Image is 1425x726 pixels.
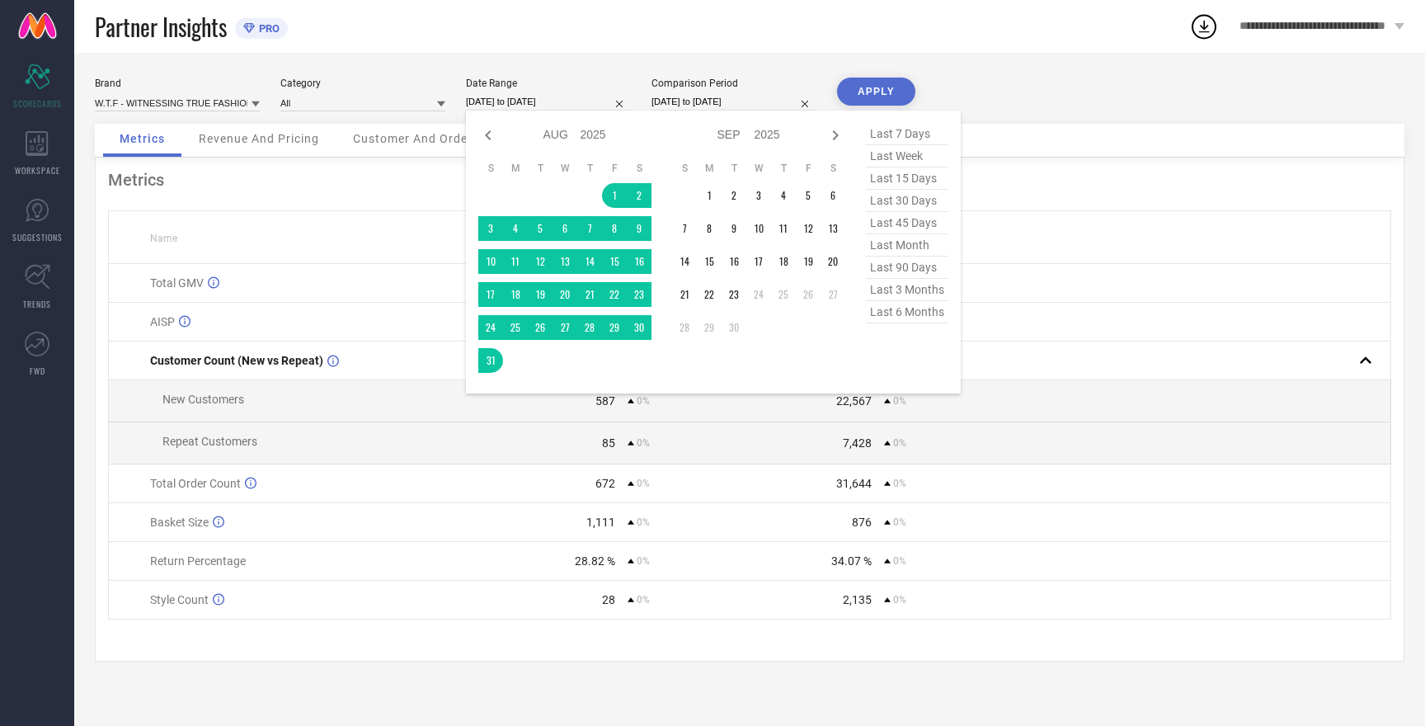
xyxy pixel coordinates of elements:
input: Select date range [466,93,631,111]
td: Tue Sep 16 2025 [722,249,746,274]
span: last 7 days [866,123,948,145]
td: Mon Aug 25 2025 [503,315,528,340]
div: 876 [852,516,872,529]
td: Tue Sep 09 2025 [722,216,746,241]
span: Metrics [120,132,165,145]
td: Tue Aug 12 2025 [528,249,553,274]
div: 31,644 [836,477,872,490]
span: Total GMV [150,276,204,290]
span: 0% [637,478,650,489]
td: Sun Aug 10 2025 [478,249,503,274]
div: 587 [595,394,615,408]
div: 1,111 [586,516,615,529]
td: Sat Aug 16 2025 [627,249,651,274]
td: Mon Sep 15 2025 [697,249,722,274]
div: Date Range [466,78,631,89]
th: Tuesday [528,162,553,175]
td: Fri Aug 01 2025 [602,183,627,208]
td: Sat Sep 13 2025 [821,216,845,241]
th: Tuesday [722,162,746,175]
div: 22,567 [836,394,872,408]
th: Friday [796,162,821,175]
td: Wed Sep 24 2025 [746,282,771,307]
span: SUGGESTIONS [12,231,63,243]
td: Fri Aug 22 2025 [602,282,627,307]
td: Tue Sep 02 2025 [722,183,746,208]
span: last 15 days [866,167,948,190]
td: Thu Aug 28 2025 [577,315,602,340]
span: Partner Insights [95,10,227,44]
button: APPLY [837,78,915,106]
td: Thu Sep 18 2025 [771,249,796,274]
td: Sat Aug 23 2025 [627,282,651,307]
span: Repeat Customers [162,435,257,448]
td: Tue Aug 05 2025 [528,216,553,241]
td: Sat Aug 02 2025 [627,183,651,208]
span: Revenue And Pricing [199,132,319,145]
th: Saturday [627,162,651,175]
td: Fri Sep 05 2025 [796,183,821,208]
span: WORKSPACE [15,164,60,177]
th: Monday [697,162,722,175]
td: Wed Sep 10 2025 [746,216,771,241]
span: TRENDS [23,298,51,310]
th: Thursday [577,162,602,175]
td: Wed Sep 17 2025 [746,249,771,274]
span: last 6 months [866,301,948,323]
td: Mon Sep 01 2025 [697,183,722,208]
div: Previous month [478,125,498,145]
span: 0% [893,555,906,567]
td: Mon Aug 11 2025 [503,249,528,274]
td: Fri Sep 12 2025 [796,216,821,241]
span: Return Percentage [150,554,246,568]
div: 28.82 % [575,554,615,568]
td: Wed Aug 20 2025 [553,282,577,307]
div: Brand [95,78,260,89]
td: Tue Sep 23 2025 [722,282,746,307]
span: AISP [150,315,175,328]
span: last 30 days [866,190,948,212]
td: Wed Aug 13 2025 [553,249,577,274]
td: Wed Aug 06 2025 [553,216,577,241]
div: 672 [595,477,615,490]
td: Thu Sep 25 2025 [771,282,796,307]
span: 0% [637,555,650,567]
span: Total Order Count [150,477,241,490]
td: Fri Sep 26 2025 [796,282,821,307]
span: FWD [30,365,45,377]
div: Category [280,78,445,89]
td: Sun Sep 28 2025 [672,315,697,340]
span: New Customers [162,393,244,406]
span: Customer Count (New vs Repeat) [150,354,323,367]
td: Fri Aug 29 2025 [602,315,627,340]
td: Sun Aug 03 2025 [478,216,503,241]
span: 0% [637,594,650,606]
td: Sat Aug 09 2025 [627,216,651,241]
div: Comparison Period [651,78,816,89]
span: Basket Size [150,516,209,529]
div: 2,135 [843,593,872,606]
th: Saturday [821,162,845,175]
td: Thu Sep 04 2025 [771,183,796,208]
td: Fri Sep 19 2025 [796,249,821,274]
td: Sun Sep 21 2025 [672,282,697,307]
td: Tue Sep 30 2025 [722,315,746,340]
input: Select comparison period [651,93,816,111]
td: Wed Sep 03 2025 [746,183,771,208]
td: Mon Aug 04 2025 [503,216,528,241]
span: 0% [893,395,906,407]
span: Style Count [150,593,209,606]
td: Sat Sep 20 2025 [821,249,845,274]
div: 34.07 % [831,554,872,568]
span: last 3 months [866,279,948,301]
th: Wednesday [553,162,577,175]
th: Wednesday [746,162,771,175]
td: Sun Aug 31 2025 [478,348,503,373]
span: SCORECARDS [13,97,62,110]
th: Thursday [771,162,796,175]
td: Tue Aug 19 2025 [528,282,553,307]
span: 0% [893,594,906,606]
span: 0% [637,395,650,407]
span: PRO [255,22,280,35]
td: Fri Aug 15 2025 [602,249,627,274]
